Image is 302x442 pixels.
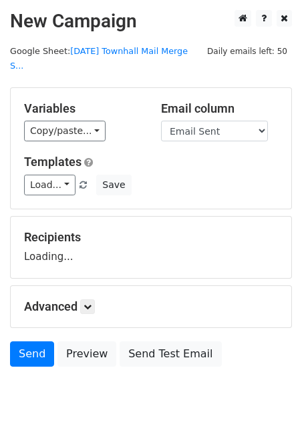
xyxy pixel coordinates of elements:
[96,175,131,195] button: Save
[24,230,278,245] h5: Recipients
[120,341,221,367] a: Send Test Email
[24,121,106,141] a: Copy/paste...
[24,101,141,116] h5: Variables
[57,341,116,367] a: Preview
[24,230,278,265] div: Loading...
[10,46,188,71] a: [DATE] Townhall Mail Merge S...
[10,10,292,33] h2: New Campaign
[202,46,292,56] a: Daily emails left: 50
[10,341,54,367] a: Send
[24,299,278,314] h5: Advanced
[202,44,292,59] span: Daily emails left: 50
[24,175,75,195] a: Load...
[10,46,188,71] small: Google Sheet:
[24,155,82,169] a: Templates
[161,101,278,116] h5: Email column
